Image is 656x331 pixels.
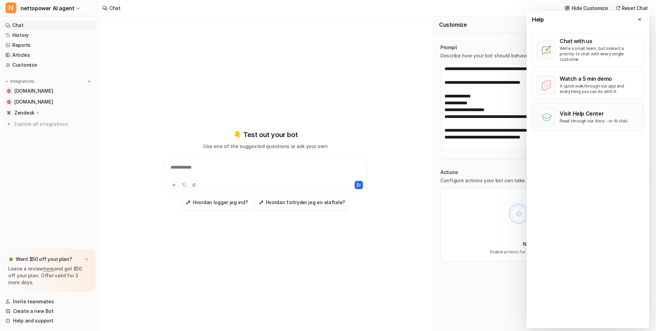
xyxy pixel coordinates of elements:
[3,21,95,30] a: Chat
[532,33,644,67] button: Chat with usWe’re a small team, but make it a priority to chat with every single customer.
[3,306,95,316] a: Create a new Bot
[3,119,95,129] a: Explore all integrations
[572,4,608,12] p: Hide Customize
[532,103,644,131] button: Visit Help CenterRead through our docs - or AI chat.
[560,46,639,62] p: We’re a small team, but make it a priority to chat with every single customer.
[614,3,651,13] button: Reset Chat
[20,3,74,13] span: nettopower AI agent
[3,30,95,40] a: History
[8,256,14,262] img: star
[5,2,16,13] span: N
[616,5,620,11] img: reset
[7,100,11,104] img: kunde.nettopower.dk
[255,195,349,210] button: Hvordan fortryder jeg en elaftale?Hvordan fortryder jeg en elaftale?
[16,256,72,263] p: Want $50 off your plan?
[560,75,639,82] p: Watch a 5 min demo
[203,143,327,150] p: Use one of the suggested questions or ask your own
[3,97,95,107] a: kunde.nettopower.dk[DOMAIN_NAME]
[84,257,88,262] img: x
[560,83,639,94] p: A quick walkthrough our app and everything you can do with it.
[7,89,11,93] img: www.nettopower.dk
[3,50,95,60] a: Articles
[109,4,121,12] div: Chat
[440,169,526,176] p: Actions
[3,297,95,306] a: Invite teammates
[266,199,345,206] h3: Hvordan fortryder jeg en elaftale?
[259,200,264,205] img: Hvordan fortryder jeg en elaftale?
[14,98,53,105] span: [DOMAIN_NAME]
[3,78,37,85] button: Integrations
[14,88,53,94] span: [DOMAIN_NAME]
[565,5,570,11] img: customize
[3,40,95,50] a: Reports
[440,52,530,59] p: Describe how your bot should behave.
[7,111,11,115] img: Zendesk
[439,21,467,28] h2: Customize
[233,130,298,140] p: 👇 Test out your bot
[186,200,191,205] img: Hvordan logger jeg ind?
[560,118,629,124] p: Read through our docs - or AI chat.
[4,79,9,84] img: expand menu
[14,119,93,130] span: Explore all integrations
[8,265,90,286] p: Leave a review and get $50 off your plan. Offer valid for 3 more days.
[563,3,611,13] button: Hide Customize
[560,38,639,44] p: Chat with us
[3,60,95,70] a: Customize
[5,121,12,128] img: explore all integrations
[182,195,252,210] button: Hvordan logger jeg ind?Hvordan logger jeg ind?
[3,316,95,326] a: Help and support
[490,249,597,255] p: Enable actions for your bot like routing to another bot
[193,199,248,206] h3: Hvordan logger jeg ind?
[43,266,54,272] a: here
[14,109,35,116] p: Zendesk
[532,71,644,99] button: Watch a 5 min demoA quick walkthrough our app and everything you can do with it.
[10,79,35,84] p: Integrations
[523,240,564,248] p: No actions added
[440,44,530,51] p: Prompt
[87,79,92,84] img: menu_add.svg
[532,15,544,24] span: Help
[440,177,526,184] p: Configure actions your bot can take.
[560,110,629,117] p: Visit Help Center
[3,86,95,96] a: www.nettopower.dk[DOMAIN_NAME]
